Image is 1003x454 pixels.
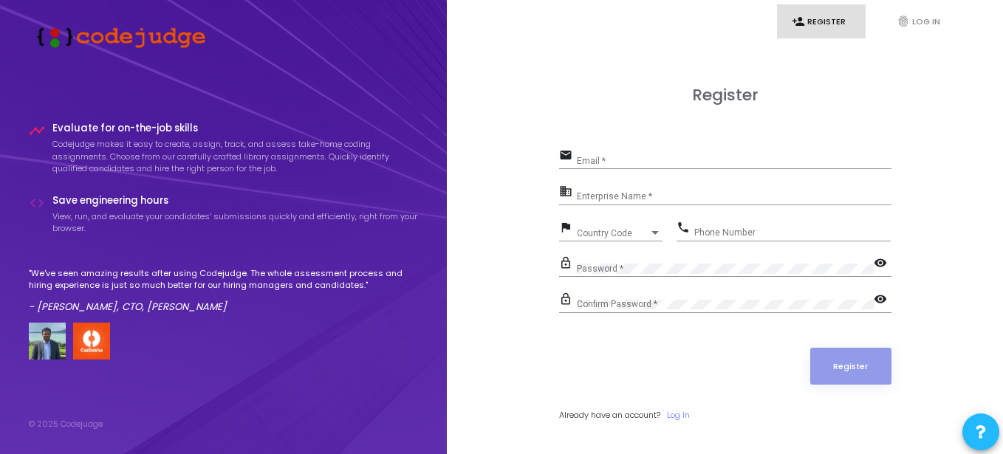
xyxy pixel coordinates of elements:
a: person_addRegister [777,4,866,39]
mat-icon: phone [677,220,694,238]
span: Country Code [577,229,649,238]
p: Codejudge makes it easy to create, assign, track, and assess take-home coding assignments. Choose... [52,138,419,175]
img: user image [29,323,66,360]
mat-icon: visibility [874,292,891,309]
i: fingerprint [897,15,910,28]
h4: Save engineering hours [52,195,419,207]
input: Email [577,156,891,166]
a: Log In [667,409,690,422]
i: timeline [29,123,45,139]
i: person_add [792,15,805,28]
h3: Register [559,86,891,105]
mat-icon: email [559,148,577,165]
input: Enterprise Name [577,192,891,202]
div: © 2025 Codejudge [29,418,103,430]
img: company-logo [73,323,110,360]
mat-icon: lock_outline [559,292,577,309]
a: fingerprintLog In [882,4,971,39]
mat-icon: lock_outline [559,255,577,273]
em: - [PERSON_NAME], CTO, [PERSON_NAME] [29,300,227,314]
span: Already have an account? [559,409,660,421]
mat-icon: visibility [874,255,891,273]
mat-icon: business [559,184,577,202]
button: Register [810,348,891,385]
p: View, run, and evaluate your candidates’ submissions quickly and efficiently, right from your bro... [52,210,419,235]
h4: Evaluate for on-the-job skills [52,123,419,134]
mat-icon: flag [559,220,577,238]
p: "We've seen amazing results after using Codejudge. The whole assessment process and hiring experi... [29,267,419,292]
input: Phone Number [694,227,891,238]
i: code [29,195,45,211]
